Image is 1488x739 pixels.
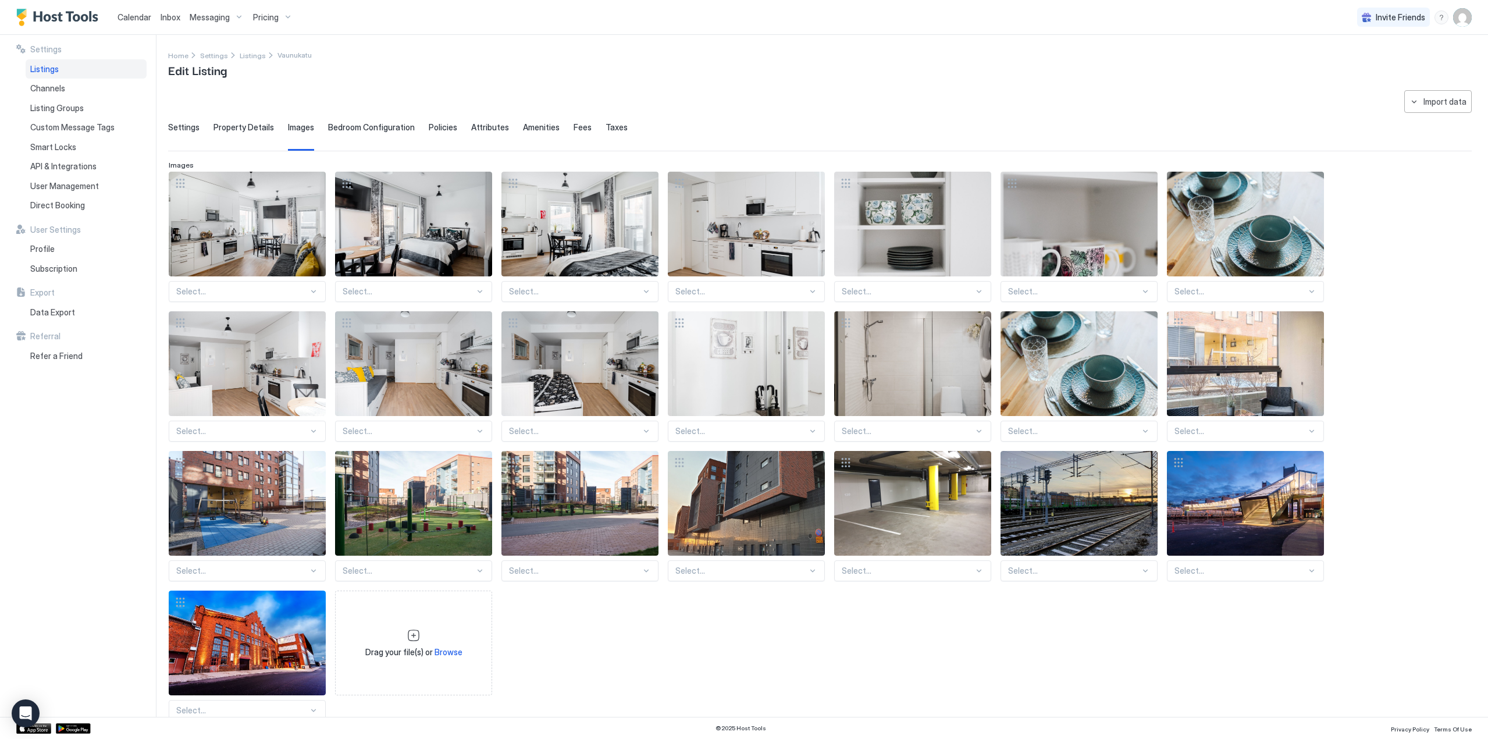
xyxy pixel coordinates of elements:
span: Smart Locks [30,142,76,152]
span: Property Details [213,122,274,133]
div: Import data [1423,95,1466,108]
span: Images [169,161,194,169]
div: View image [834,451,991,556]
span: Settings [30,44,62,55]
div: View image [169,311,326,416]
span: Messaging [190,12,230,23]
span: Policies [429,122,457,133]
span: Subscription [30,264,77,274]
a: Direct Booking [26,196,147,215]
a: Privacy Policy [1391,722,1429,734]
span: Attributes [471,122,509,133]
div: View image [1167,451,1324,556]
span: Listings [30,64,59,74]
span: Channels [30,83,65,94]
div: View image [668,451,825,556]
div: View image [169,451,326,556]
a: Profile [26,239,147,259]
div: menu [1434,10,1448,24]
span: Taxes [606,122,628,133]
a: Listings [240,49,266,61]
div: View image [335,311,492,416]
a: Subscription [26,259,147,279]
a: Smart Locks [26,137,147,157]
a: Custom Message Tags [26,118,147,137]
a: Listings [26,59,147,79]
span: Browse [435,647,462,657]
div: View image [668,172,825,276]
span: API & Integrations [30,161,97,172]
a: Terms Of Use [1434,722,1472,734]
span: Bedroom Configuration [328,122,415,133]
div: Open Intercom Messenger [12,699,40,727]
a: Home [168,49,188,61]
span: Settings [200,51,228,60]
div: View image [169,591,326,695]
a: App Store [16,723,51,734]
div: View image [834,311,991,416]
div: Breadcrumb [200,49,228,61]
span: Profile [30,244,55,254]
div: View image [1001,311,1158,416]
span: Settings [168,122,200,133]
a: Google Play Store [56,723,91,734]
span: Amenities [523,122,560,133]
a: User Management [26,176,147,196]
div: Breadcrumb [168,49,188,61]
span: Drag your file(s) or [365,647,462,658]
span: Direct Booking [30,200,85,211]
span: Inbox [161,12,180,22]
span: Home [168,51,188,60]
span: Fees [574,122,592,133]
div: User profile [1453,8,1472,27]
a: Channels [26,79,147,98]
div: View image [1167,172,1324,276]
span: Terms Of Use [1434,726,1472,733]
div: View image [1001,451,1158,556]
div: Breadcrumb [240,49,266,61]
span: User Settings [30,225,81,235]
a: API & Integrations [26,157,147,176]
span: Images [288,122,314,133]
a: Refer a Friend [26,346,147,366]
span: © 2025 Host Tools [715,724,766,732]
span: Export [30,287,55,298]
div: View image [834,172,991,276]
span: Refer a Friend [30,351,83,361]
span: Calendar [118,12,151,22]
span: Listing Groups [30,103,84,113]
div: View image [169,172,326,276]
span: Breadcrumb [277,51,312,59]
a: Host Tools Logo [16,9,104,26]
span: Data Export [30,307,75,318]
span: Referral [30,331,60,342]
span: Pricing [253,12,279,23]
div: View image [335,172,492,276]
span: Listings [240,51,266,60]
a: Data Export [26,303,147,322]
div: View image [501,172,658,276]
span: Invite Friends [1376,12,1425,23]
div: View image [668,311,825,416]
button: Import data [1404,90,1472,113]
div: View image [501,311,658,416]
div: View image [335,451,492,556]
span: User Management [30,181,99,191]
span: Edit Listing [168,61,227,79]
a: Listing Groups [26,98,147,118]
a: Inbox [161,11,180,23]
div: View image [1167,311,1324,416]
div: View image [1001,172,1158,276]
span: Custom Message Tags [30,122,115,133]
a: Calendar [118,11,151,23]
a: Settings [200,49,228,61]
span: Privacy Policy [1391,726,1429,733]
div: View image [501,451,658,556]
